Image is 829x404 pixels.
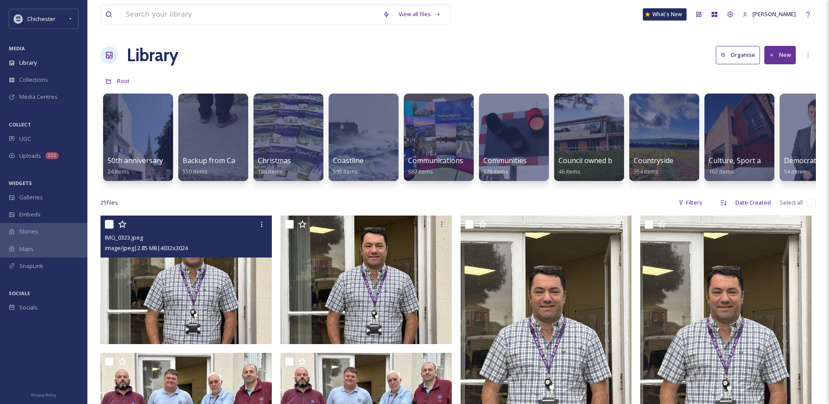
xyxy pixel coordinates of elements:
span: 595 items [333,167,358,175]
span: Root [117,77,130,85]
span: Embeds [19,210,41,219]
span: SnapLink [19,262,43,270]
span: 25 file s [101,199,118,207]
a: Communications687 items [408,157,463,175]
span: Coastline [333,156,364,165]
span: Privacy Policy [31,392,56,398]
a: 50th anniversary24 items [108,157,163,175]
span: Council owned buildings [558,156,638,165]
a: Library [127,42,178,68]
a: Communities378 items [483,157,527,175]
a: Countryside354 items [634,157,673,175]
span: 186 items [258,167,283,175]
span: 46 items [558,167,580,175]
span: Galleries [19,193,43,202]
span: Select all [780,199,803,207]
span: [PERSON_NAME] [753,10,796,18]
img: IMG_0323.jpeg [101,216,272,344]
span: Socials [19,303,38,312]
div: 231 [45,152,59,159]
span: Stories [19,227,38,236]
span: 354 items [634,167,659,175]
a: Culture, Sport and Leisure162 items [709,157,795,175]
span: 54 items [784,167,806,175]
span: Uploads [19,152,41,160]
span: WIDGETS [9,180,32,186]
span: IMG_0323.jpeg [105,233,143,241]
span: Communications [408,156,463,165]
span: UGC [19,135,31,143]
a: Backup from Camera550 items [183,157,252,175]
span: COLLECT [9,121,31,128]
input: Search your library [121,5,378,24]
span: Maps [19,245,34,253]
button: Organise [716,46,760,64]
span: 162 items [709,167,734,175]
span: Christmas [258,156,291,165]
span: Countryside [634,156,673,165]
span: 378 items [483,167,508,175]
a: View all files [394,6,445,23]
span: 50th anniversary [108,156,163,165]
span: Culture, Sport and Leisure [709,156,795,165]
span: Library [19,59,37,67]
a: Christmas186 items [258,157,291,175]
button: New [764,46,796,64]
span: Communities [483,156,527,165]
div: Date Created [731,194,775,211]
a: What's New [643,8,687,21]
span: SOCIALS [9,290,30,296]
span: 550 items [183,167,208,175]
span: 687 items [408,167,433,175]
span: image/jpeg | 2.85 MB | 4032 x 3024 [105,244,188,252]
a: Coastline595 items [333,157,364,175]
a: Root [117,76,130,86]
span: 24 items [108,167,129,175]
span: Backup from Camera [183,156,252,165]
span: Collections [19,76,48,84]
div: Filters [674,194,707,211]
img: IMG_0325.jpeg [281,216,452,344]
a: [PERSON_NAME] [738,6,800,23]
span: Chichester [27,15,55,23]
span: Media Centres [19,93,58,101]
img: Logo_of_Chichester_District_Council.png [14,14,23,23]
a: Privacy Policy [31,389,56,400]
span: MEDIA [9,45,25,52]
a: Council owned buildings46 items [558,157,638,175]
